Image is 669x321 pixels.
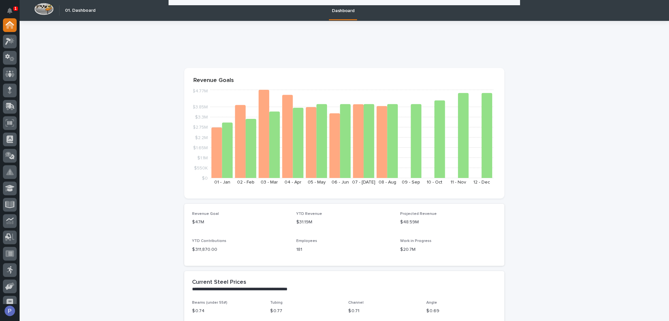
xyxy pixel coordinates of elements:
p: $47M [192,219,288,226]
span: Work in Progress [400,239,432,243]
tspan: $2.2M [195,135,208,140]
p: $ 311,870.00 [192,246,288,253]
text: 05 - May [308,180,326,185]
text: 07 - [DATE] [352,180,375,185]
span: Channel [348,301,364,305]
p: 181 [296,246,393,253]
h2: Current Steel Prices [192,279,246,286]
p: $ 0.77 [270,308,340,314]
text: 02 - Feb [237,180,254,185]
tspan: $0 [202,176,208,181]
p: 1 [14,6,17,11]
p: $ 0.69 [426,308,497,314]
tspan: $4.77M [192,89,208,93]
text: 06 - Jun [332,180,349,185]
h2: 01. Dashboard [65,8,95,13]
span: Tubing [270,301,283,305]
text: 03 - Mar [261,180,278,185]
span: Angle [426,301,437,305]
div: Notifications1 [8,8,17,18]
text: 01 - Jan [214,180,230,185]
text: 12 - Dec [473,180,490,185]
text: 10 - Oct [427,180,442,185]
tspan: $550K [194,166,208,170]
tspan: $3.85M [192,105,208,109]
tspan: $1.1M [197,155,208,160]
tspan: $1.65M [193,145,208,150]
text: 08 - Aug [379,180,396,185]
img: Workspace Logo [34,3,54,15]
text: 09 - Sep [402,180,420,185]
button: Notifications [3,4,17,18]
p: $20.7M [400,246,497,253]
p: $ 0.71 [348,308,418,314]
p: $ 0.74 [192,308,262,314]
span: YTD Contributions [192,239,226,243]
span: Employees [296,239,317,243]
p: $31.19M [296,219,393,226]
span: YTD Revenue [296,212,322,216]
p: $48.59M [400,219,497,226]
span: Beams (under 55#) [192,301,227,305]
p: Revenue Goals [193,77,495,84]
tspan: $2.75M [193,125,208,130]
span: Projected Revenue [400,212,437,216]
span: Revenue Goal [192,212,219,216]
button: users-avatar [3,304,17,318]
text: 11 - Nov [450,180,466,185]
tspan: $3.3M [195,115,208,120]
text: 04 - Apr [285,180,302,185]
